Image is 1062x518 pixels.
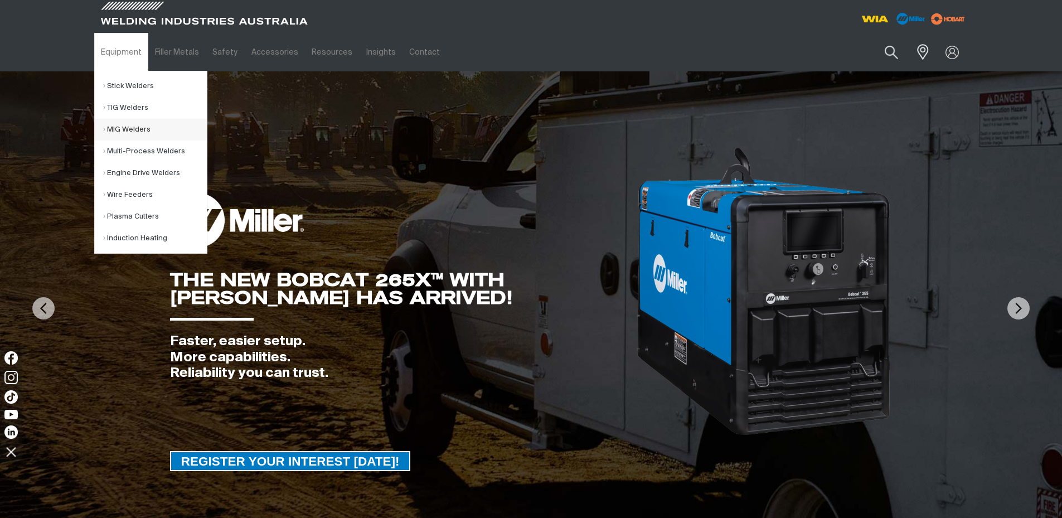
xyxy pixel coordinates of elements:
a: Safety [206,33,244,71]
img: Instagram [4,371,18,384]
span: REGISTER YOUR INTEREST [DATE]! [171,451,410,471]
img: LinkedIn [4,425,18,439]
a: Resources [305,33,359,71]
a: Engine Drive Welders [103,162,207,184]
ul: Equipment Submenu [94,71,207,254]
img: Facebook [4,351,18,365]
a: MIG Welders [103,119,207,141]
a: REGISTER YOUR INTEREST TODAY! [170,451,411,471]
img: hide socials [2,442,21,461]
img: TikTok [4,390,18,404]
img: YouTube [4,410,18,419]
a: Stick Welders [103,75,207,97]
a: Equipment [94,33,148,71]
img: PrevArrow [32,297,55,319]
a: Wire Feeders [103,184,207,206]
a: TIG Welders [103,97,207,119]
a: Accessories [245,33,305,71]
a: Plasma Cutters [103,206,207,227]
a: Filler Metals [148,33,206,71]
nav: Main [94,33,750,71]
input: Product name or item number... [858,39,910,65]
a: Multi-Process Welders [103,141,207,162]
img: NextArrow [1007,297,1030,319]
a: Contact [403,33,447,71]
div: THE NEW BOBCAT 265X™ WITH [PERSON_NAME] HAS ARRIVED! [170,271,636,307]
button: Search products [872,39,910,65]
a: Induction Heating [103,227,207,249]
img: miller [928,11,968,27]
div: Faster, easier setup. More capabilities. Reliability you can trust. [170,333,636,381]
a: Insights [359,33,402,71]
